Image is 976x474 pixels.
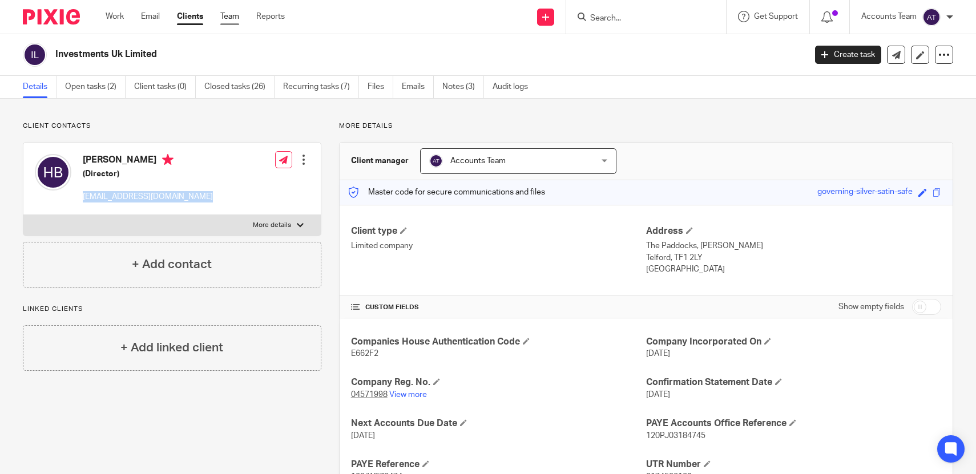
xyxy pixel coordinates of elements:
span: [DATE] [646,391,670,399]
img: svg%3E [922,8,941,26]
h2: Investments Uk Limited [55,48,650,60]
i: Primary [162,154,174,165]
span: [DATE] [646,350,670,358]
h3: Client manager [351,155,409,167]
p: Master code for secure communications and files [348,187,545,198]
h4: Next Accounts Due Date [351,418,646,430]
h4: + Add linked client [120,339,223,356]
a: Closed tasks (26) [204,76,275,98]
img: svg%3E [23,43,47,67]
a: View more [389,391,427,399]
h4: CUSTOM FIELDS [351,303,646,312]
img: svg%3E [429,154,443,168]
input: Search [589,14,692,24]
h4: Company Reg. No. [351,376,646,388]
h4: Company Incorporated On [646,336,941,348]
a: Audit logs [493,76,537,98]
h4: PAYE Accounts Office Reference [646,418,941,430]
a: Create task [815,46,881,64]
img: Pixie [23,9,80,25]
h4: Client type [351,225,646,237]
img: svg%3E [35,154,71,191]
h4: Confirmation Statement Date [646,376,941,388]
span: 120PJ03184745 [646,432,705,440]
a: Details [23,76,57,98]
a: Recurring tasks (7) [283,76,359,98]
p: Linked clients [23,305,321,314]
span: E662F2 [351,350,378,358]
span: Accounts Team [450,157,506,165]
p: More details [339,121,953,131]
a: Team [220,11,239,22]
a: Files [368,76,393,98]
p: Telford, TF1 2LY [646,252,941,264]
p: [GEOGRAPHIC_DATA] [646,264,941,275]
p: [EMAIL_ADDRESS][DOMAIN_NAME] [83,191,213,202]
h4: + Add contact [132,256,212,273]
tcxspan: Call 04571998 via 3CX [351,391,388,399]
p: Accounts Team [861,11,917,22]
a: Emails [402,76,434,98]
label: Show empty fields [838,301,904,313]
h4: PAYE Reference [351,459,646,471]
h4: UTR Number [646,459,941,471]
a: Reports [256,11,285,22]
div: governing-silver-satin-safe [817,186,913,199]
h5: (Director) [83,168,213,180]
p: Client contacts [23,121,321,131]
a: Work [106,11,124,22]
p: Limited company [351,240,646,252]
a: Clients [177,11,203,22]
a: Email [141,11,160,22]
a: Notes (3) [442,76,484,98]
h4: Address [646,225,941,237]
a: Open tasks (2) [65,76,126,98]
span: [DATE] [351,432,375,440]
p: More details [253,221,291,230]
h4: [PERSON_NAME] [83,154,213,168]
a: Client tasks (0) [134,76,196,98]
span: Get Support [754,13,798,21]
h4: Companies House Authentication Code [351,336,646,348]
p: The Paddocks, [PERSON_NAME] [646,240,941,252]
